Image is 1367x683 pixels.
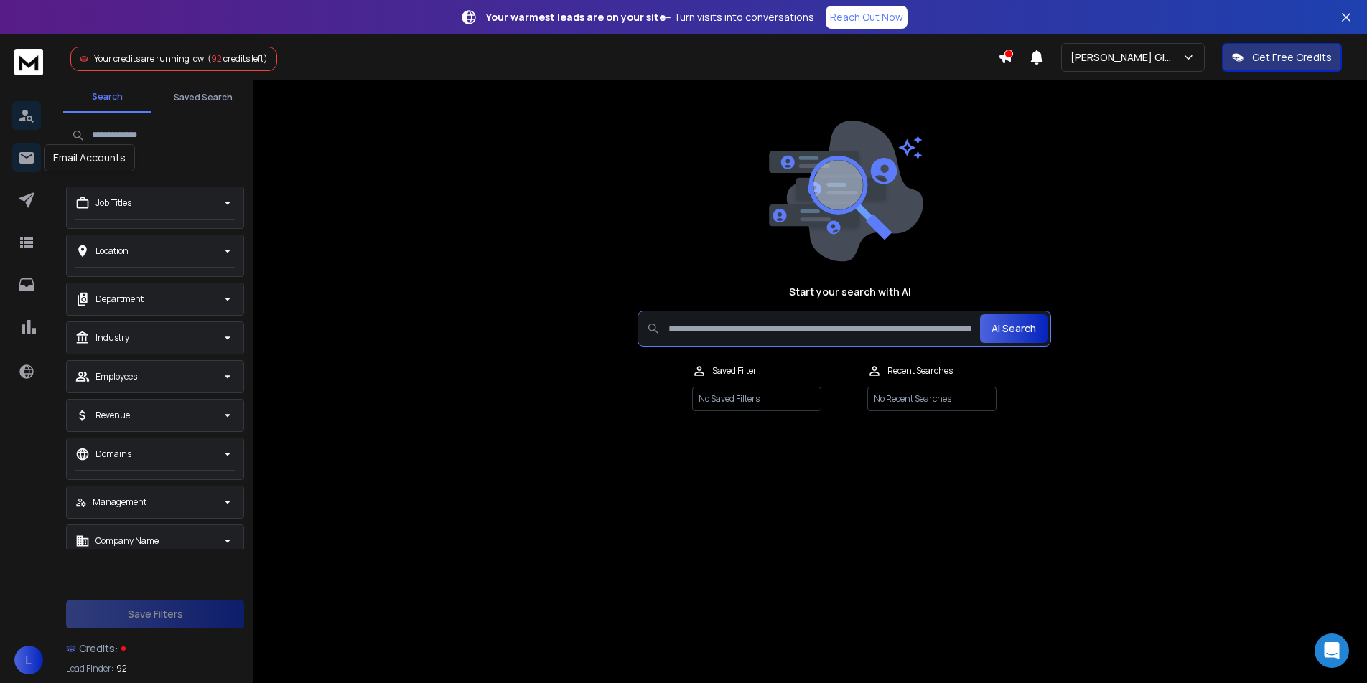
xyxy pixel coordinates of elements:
span: Your credits are running low! [94,52,206,65]
p: Revenue [95,410,130,421]
p: Reach Out Now [830,10,903,24]
p: Lead Finder: [66,663,113,674]
button: Get Free Credits [1222,43,1342,72]
p: Industry [95,332,129,344]
p: Saved Filter [712,365,757,377]
p: Recent Searches [887,365,953,377]
p: Management [93,496,146,508]
p: Domains [95,448,131,460]
p: – Turn visits into conversations [486,10,814,24]
p: Get Free Credits [1252,50,1332,65]
button: L [14,646,43,674]
button: Search [63,83,151,113]
p: Company Name [95,535,159,547]
a: Credits: [66,634,244,663]
div: Open Intercom Messenger [1315,633,1349,668]
a: Reach Out Now [826,6,908,29]
p: Department [95,293,144,305]
span: 92 [211,52,222,65]
p: Employees [95,371,137,382]
p: No Recent Searches [867,387,997,411]
button: AI Search [980,314,1048,343]
button: Saved Search [159,83,247,112]
span: Credits: [79,641,118,656]
img: logo [14,49,43,75]
img: image [765,121,923,262]
p: Job Titles [95,197,131,209]
strong: Your warmest leads are on your site [486,10,666,24]
div: Email Accounts [44,144,135,171]
h1: Start your search with AI [789,285,911,299]
span: 92 [116,663,127,674]
span: ( credits left) [207,52,268,65]
p: Location [95,245,129,257]
p: [PERSON_NAME] Global [1070,50,1182,65]
p: No Saved Filters [692,387,821,411]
